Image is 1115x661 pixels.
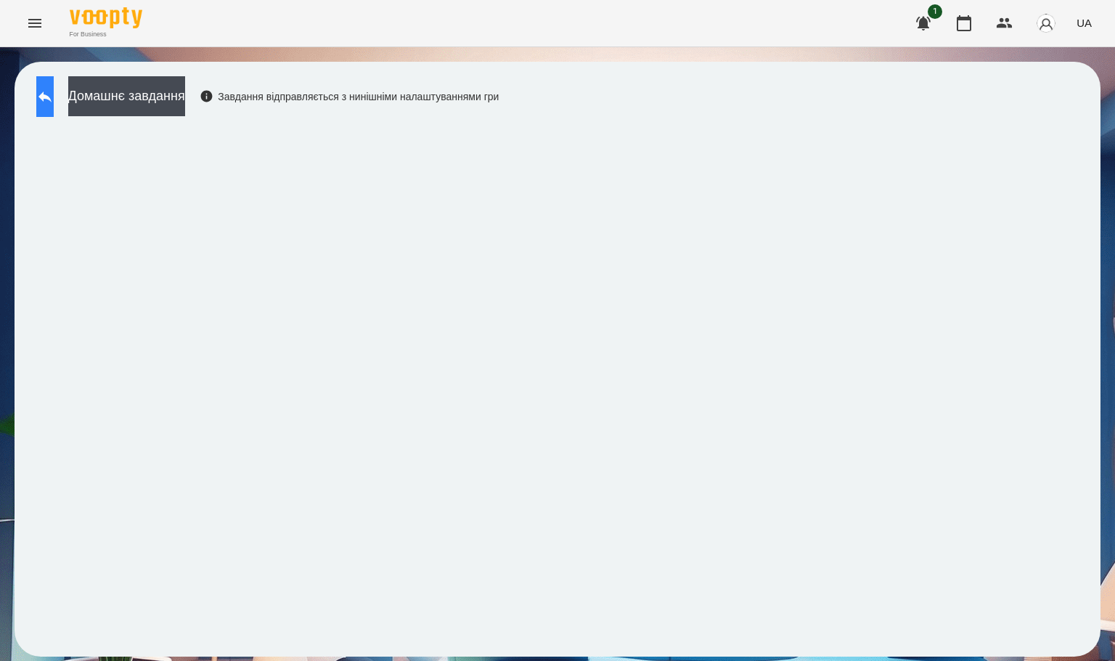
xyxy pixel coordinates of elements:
span: 1 [928,4,942,19]
button: UA [1071,9,1098,36]
button: Menu [17,6,52,41]
img: Voopty Logo [70,7,142,28]
span: UA [1077,15,1092,31]
div: Завдання відправляється з нинішніми налаштуваннями гри [200,89,499,104]
span: For Business [70,30,142,39]
img: avatar_s.png [1036,13,1056,33]
button: Домашнє завдання [68,76,185,116]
